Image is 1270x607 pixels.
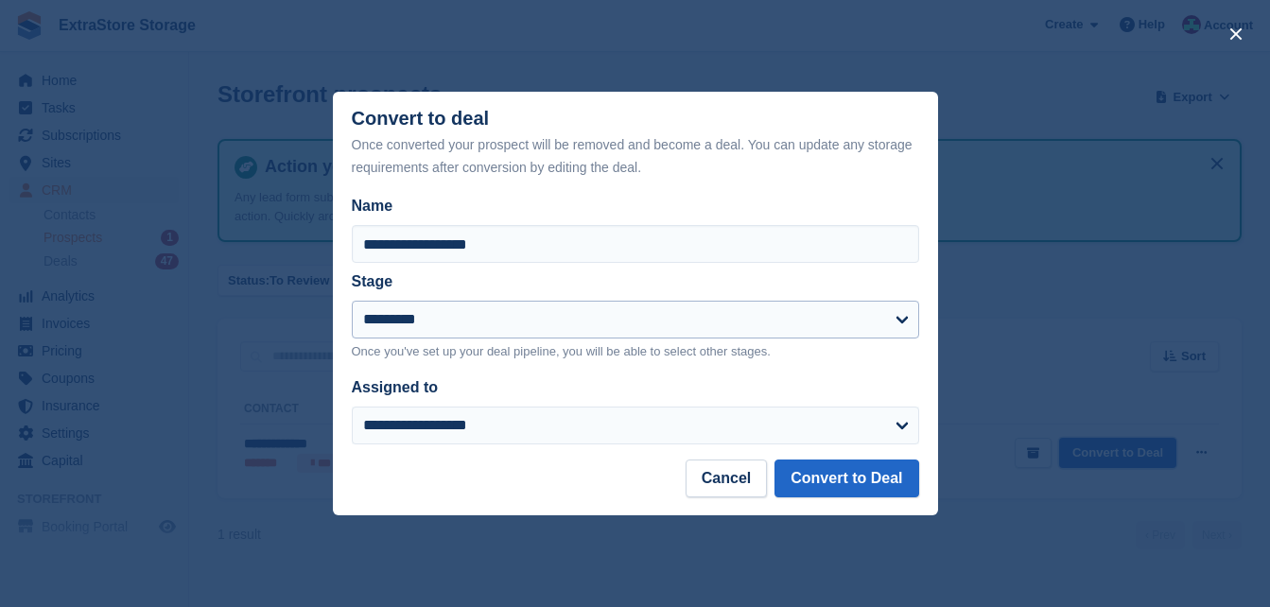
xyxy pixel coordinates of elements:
[352,195,919,217] label: Name
[352,108,919,179] div: Convert to deal
[352,342,919,361] p: Once you've set up your deal pipeline, you will be able to select other stages.
[352,273,393,289] label: Stage
[352,133,919,179] div: Once converted your prospect will be removed and become a deal. You can update any storage requir...
[1221,19,1251,49] button: close
[352,379,439,395] label: Assigned to
[774,460,918,497] button: Convert to Deal
[686,460,767,497] button: Cancel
